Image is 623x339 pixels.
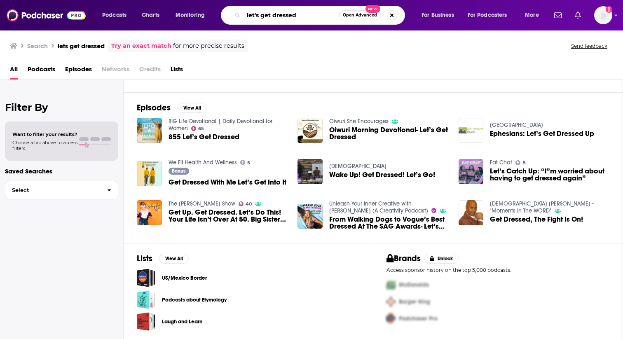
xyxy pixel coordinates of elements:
[169,200,235,207] a: The Angie Lee Show
[162,295,227,304] a: Podcasts about Etymology
[169,159,237,166] a: We Fit Health And Wellness
[329,118,389,125] a: Oiwuri She Encourages
[170,9,215,22] button: open menu
[139,63,161,79] span: Credits
[102,63,129,79] span: Networks
[137,312,155,331] a: Laugh and Learn
[137,103,171,113] h2: Episodes
[386,267,609,273] p: Access sponsor history on the top 5,000 podcasts.
[169,133,239,140] a: 855 Let’s Get Dressed
[297,159,323,184] img: Wake Up! Get Dressed! Let’s Go!
[5,101,118,113] h2: Filter By
[12,140,77,151] span: Choose a tab above to access filters.
[459,159,484,184] a: Let’s Catch Up: “l”m worried about having to get dressed again”
[171,63,183,79] span: Lists
[169,179,286,186] a: Get Dressed With Me Let’s Get Into It
[247,161,250,165] span: 5
[399,298,430,305] span: Burger King
[594,6,612,24] img: User Profile
[468,9,507,21] span: For Podcasters
[169,209,288,223] span: Get Up. Get Dressed. Let’s Do This! Your Life Isn’t Over At 50. Big Sister Tough Love With [PERSO...
[343,13,377,17] span: Open Advanced
[490,168,609,182] a: Let’s Catch Up: “l”m worried about having to get dressed again”
[329,216,449,230] a: From Walking Dogs to Vogue’s Best Dressed At The SAG Awards- Let’s Talk Making It w/ Michelle Mer...
[7,7,86,23] img: Podchaser - Follow, Share and Rate Podcasts
[162,274,207,283] a: US/Mexico Border
[177,103,207,113] button: View All
[65,63,92,79] a: Episodes
[142,9,159,21] span: Charts
[137,200,162,225] a: Get Up. Get Dressed. Let’s Do This! Your Life Isn’t Over At 50. Big Sister Tough Love With Caroli...
[399,315,438,322] span: Podchaser Pro
[416,9,464,22] button: open menu
[297,118,323,143] img: Oiwuri Morning Devotional- Let’s Get Dressed
[424,254,459,264] button: Unlock
[383,293,399,310] img: Second Pro Logo
[111,41,171,51] a: Try an exact match
[386,253,421,264] h2: Brands
[169,118,272,132] a: BIG Life Devotional | Daily Devotional for Women
[399,281,429,288] span: McDonalds
[329,126,449,140] a: Oiwuri Morning Devotional- Let’s Get Dressed
[191,126,204,131] a: 65
[96,9,137,22] button: open menu
[571,8,584,22] a: Show notifications dropdown
[383,310,399,327] img: Third Pro Logo
[169,209,288,223] a: Get Up. Get Dressed. Let’s Do This! Your Life Isn’t Over At 50. Big Sister Tough Love With Caroli...
[137,118,162,143] img: 855 Let’s Get Dressed
[594,6,612,24] button: Show profile menu
[329,163,386,170] a: Austin Life Church
[136,9,164,22] a: Charts
[198,127,204,131] span: 65
[490,200,594,214] a: Pastor Larry Sartin - "Moments In The WORD"
[137,161,162,186] img: Get Dressed With Me Let’s Get Into It
[329,216,449,230] span: From Walking Dogs to Vogue’s Best Dressed At The SAG Awards- Let’s Talk Making It w/ [PERSON_NAME]
[422,9,454,21] span: For Business
[459,118,484,143] img: Ephesians: Let’s Get Dressed Up
[523,161,526,165] span: 5
[459,200,484,225] img: Get Dressed, The Fight Is On!
[365,5,380,13] span: New
[172,168,185,173] span: Bonus
[490,130,594,137] a: Ephesians: Let’s Get Dressed Up
[28,63,55,79] span: Podcasts
[519,9,549,22] button: open menu
[244,9,339,22] input: Search podcasts, credits, & more...
[5,187,101,193] span: Select
[339,10,381,20] button: Open AdvancedNew
[137,253,189,264] a: ListsView All
[5,167,118,175] p: Saved Searches
[569,42,610,49] button: Send feedback
[173,41,244,51] span: for more precise results
[5,181,118,199] button: Select
[329,171,435,178] a: Wake Up! Get Dressed! Let’s Go!
[10,63,18,79] span: All
[239,201,252,206] a: 40
[297,204,323,229] img: From Walking Dogs to Vogue’s Best Dressed At The SAG Awards- Let’s Talk Making It w/ Michelle Mer...
[137,253,152,264] h2: Lists
[525,9,539,21] span: More
[137,269,155,287] span: US/Mexico Border
[137,290,155,309] a: Podcasts about Etymology
[162,317,202,326] a: Laugh and Learn
[490,159,512,166] a: Fat Chat
[490,122,543,129] a: High Pointe Church
[490,216,583,223] a: Get Dressed, The Fight Is On!
[27,42,48,50] h3: Search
